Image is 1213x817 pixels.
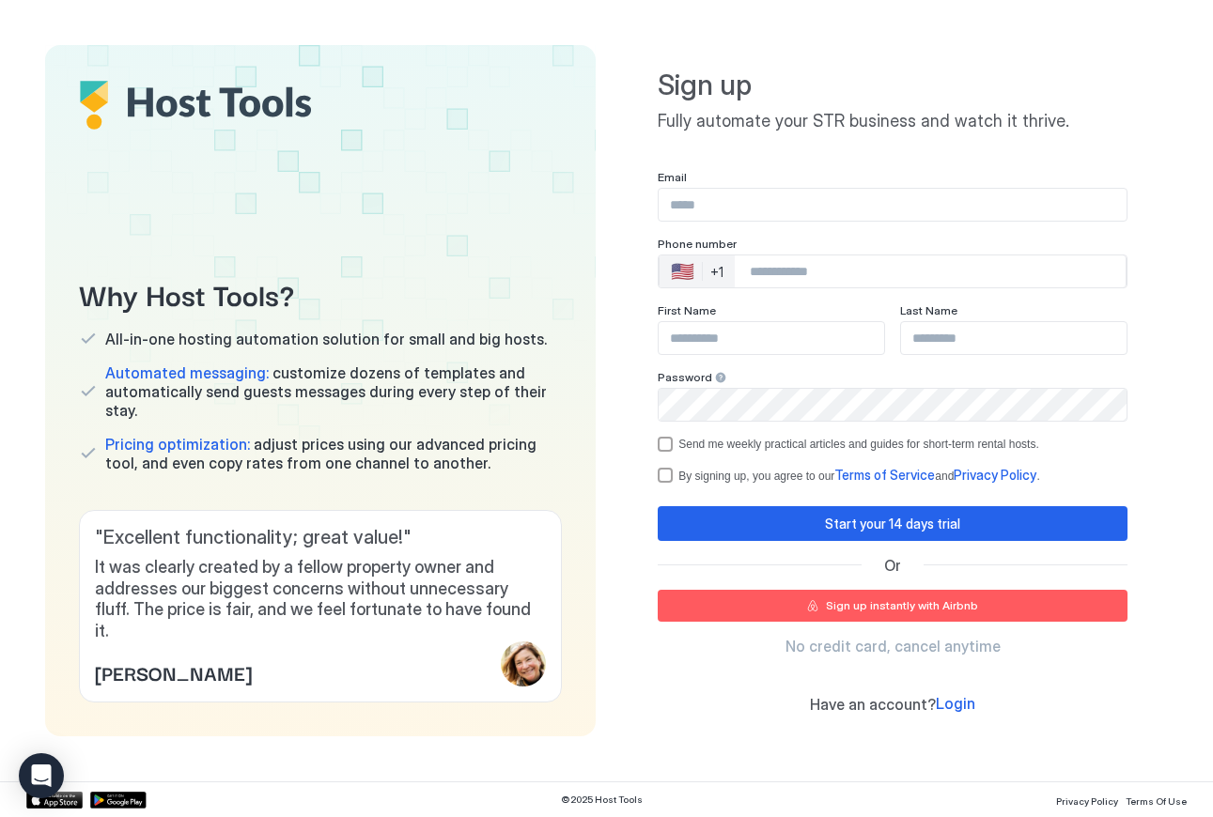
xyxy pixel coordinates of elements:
[105,435,250,454] span: Pricing optimization:
[501,641,546,686] div: profile
[19,753,64,798] div: Open Intercom Messenger
[95,526,546,549] span: " Excellent functionality; great value! "
[658,237,737,251] span: Phone number
[735,254,1126,288] input: Phone Number input
[1056,790,1118,809] a: Privacy Policy
[658,370,712,384] span: Password
[79,272,562,315] span: Why Host Tools?
[901,322,1127,354] input: Input Field
[678,467,1039,484] div: By signing up, you agree to our and .
[105,363,562,420] span: customize dozens of templates and automatically send guests messages during every step of their s...
[90,792,147,809] a: Google Play Store
[900,303,957,317] span: Last Name
[95,658,252,686] span: [PERSON_NAME]
[658,590,1127,622] button: Sign up instantly with Airbnb
[658,68,1127,103] span: Sign up
[659,389,1127,421] input: Input Field
[658,111,1127,132] span: Fully automate your STR business and watch it thrive.
[1126,795,1187,807] span: Terms Of Use
[660,255,735,287] div: Countries button
[810,695,936,714] span: Have an account?
[659,189,1127,221] input: Input Field
[561,794,643,806] span: © 2025 Host Tools
[710,264,723,281] div: +1
[826,597,978,614] div: Sign up instantly with Airbnb
[834,467,935,483] span: Terms of Service
[105,363,269,382] span: Automated messaging:
[954,467,1036,483] span: Privacy Policy
[1126,790,1187,809] a: Terms Of Use
[105,435,562,472] span: adjust prices using our advanced pricing tool, and even copy rates from one channel to another.
[678,438,1039,451] div: Send me weekly practical articles and guides for short-term rental hosts.
[105,330,547,348] span: All-in-one hosting automation solution for small and big hosts.
[658,506,1127,541] button: Start your 14 days trial
[658,303,716,317] span: First Name
[659,322,884,354] input: Input Field
[884,556,901,575] span: Or
[658,467,1127,484] div: termsPrivacy
[825,514,960,533] div: Start your 14 days trial
[658,170,687,184] span: Email
[936,694,975,714] a: Login
[936,694,975,713] span: Login
[26,792,83,809] a: App Store
[785,637,1001,655] span: No credit card, cancel anytime
[954,469,1036,483] a: Privacy Policy
[671,260,694,283] div: 🇺🇸
[1056,795,1118,807] span: Privacy Policy
[834,469,935,483] a: Terms of Service
[658,437,1127,452] div: optOut
[95,557,546,641] span: It was clearly created by a fellow property owner and addresses our biggest concerns without unne...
